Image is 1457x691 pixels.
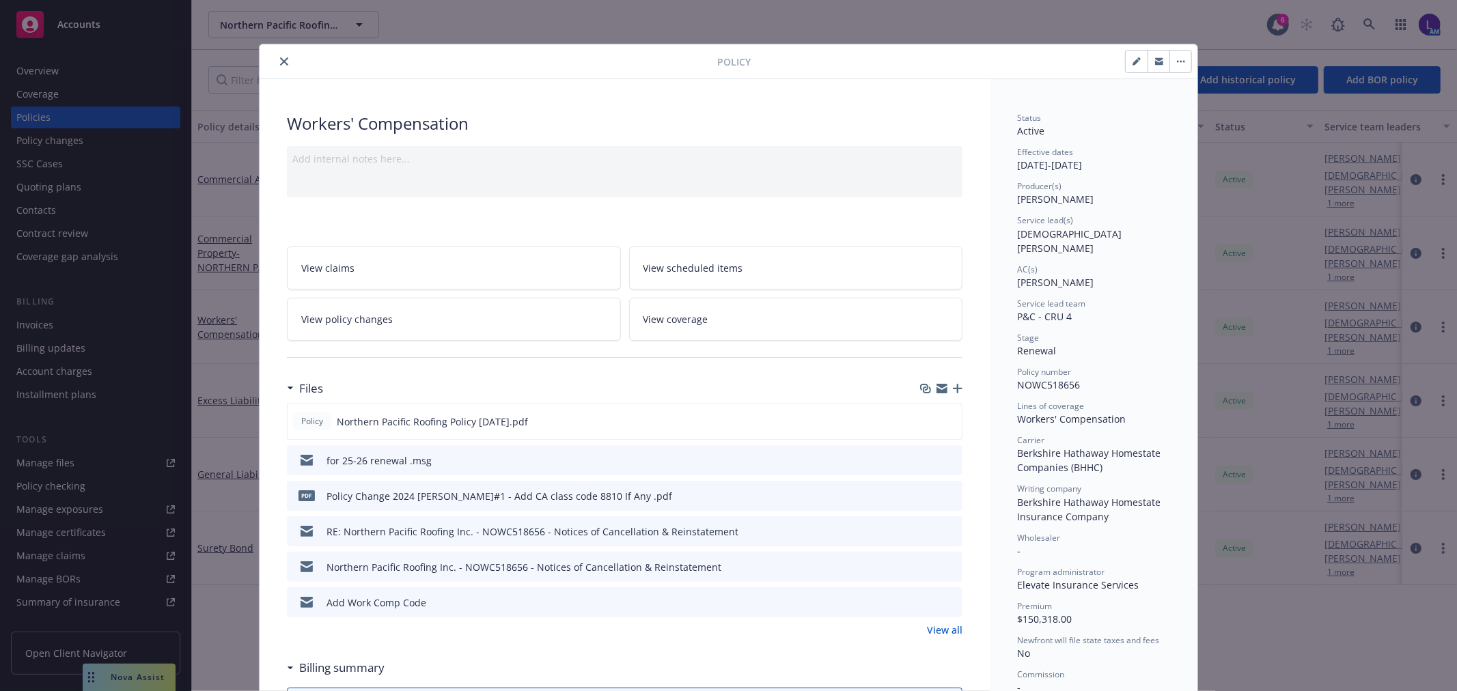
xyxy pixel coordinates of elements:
span: Premium [1017,600,1052,612]
div: for 25-26 renewal .msg [327,453,432,468]
div: Billing summary [287,659,385,677]
span: - [1017,544,1021,557]
span: [PERSON_NAME] [1017,193,1094,206]
span: Service lead(s) [1017,214,1073,226]
button: preview file [945,453,957,468]
span: Policy [717,55,751,69]
h3: Files [299,380,323,397]
span: View coverage [643,312,708,326]
button: download file [923,489,934,503]
span: Policy number [1017,366,1071,378]
span: Carrier [1017,434,1044,446]
span: Berkshire Hathaway Homestate Companies (BHHC) [1017,447,1163,474]
span: Status [1017,112,1041,124]
span: P&C - CRU 4 [1017,310,1072,323]
span: Effective dates [1017,146,1073,158]
a: View policy changes [287,298,621,341]
span: Northern Pacific Roofing Policy [DATE].pdf [337,414,528,429]
div: Files [287,380,323,397]
a: View claims [287,246,621,290]
button: preview file [945,595,957,610]
button: download file [922,414,933,429]
span: [DEMOGRAPHIC_DATA][PERSON_NAME] [1017,227,1122,255]
span: Producer(s) [1017,180,1061,192]
button: download file [923,560,934,574]
span: Policy [299,415,326,427]
button: preview file [945,524,957,539]
span: Lines of coverage [1017,400,1084,412]
a: View scheduled items [629,246,963,290]
span: $150,318.00 [1017,612,1072,625]
div: Add internal notes here... [292,152,957,166]
span: View claims [301,261,355,275]
button: download file [923,595,934,610]
div: Add Work Comp Code [327,595,426,610]
a: View all [927,623,962,637]
span: Commission [1017,668,1064,680]
div: Workers' Compensation [287,112,962,135]
span: No [1017,647,1030,660]
span: NOWC518656 [1017,378,1080,391]
span: [PERSON_NAME] [1017,276,1094,289]
h3: Billing summary [299,659,385,677]
span: View scheduled items [643,261,743,275]
span: Writing company [1017,483,1081,494]
div: Northern Pacific Roofing Inc. - NOWC518656 - Notices of Cancellation & Reinstatement [327,560,721,574]
span: Stage [1017,332,1039,343]
span: pdf [299,490,315,500]
span: Wholesaler [1017,532,1060,544]
span: Active [1017,124,1044,137]
span: Berkshire Hathaway Homestate Insurance Company [1017,496,1163,523]
button: download file [923,453,934,468]
button: preview file [945,489,957,503]
span: View policy changes [301,312,393,326]
button: preview file [945,560,957,574]
span: AC(s) [1017,264,1038,275]
span: Newfront will file state taxes and fees [1017,634,1159,646]
div: [DATE] - [DATE] [1017,146,1170,172]
a: View coverage [629,298,963,341]
div: Policy Change 2024 [PERSON_NAME]#1 - Add CA class code 8810 If Any .pdf [327,489,672,503]
div: Workers' Compensation [1017,412,1170,426]
button: close [276,53,292,70]
span: Renewal [1017,344,1056,357]
span: Program administrator [1017,566,1105,578]
button: preview file [944,414,956,429]
span: Service lead team [1017,298,1085,309]
button: download file [923,524,934,539]
span: Elevate Insurance Services [1017,578,1139,591]
div: RE: Northern Pacific Roofing Inc. - NOWC518656 - Notices of Cancellation & Reinstatement [327,524,738,539]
